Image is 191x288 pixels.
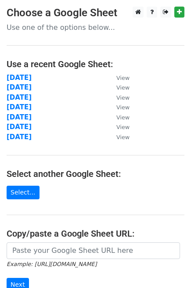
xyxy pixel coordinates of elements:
p: Use one of the options below... [7,23,184,32]
small: View [116,134,130,140]
small: View [116,104,130,111]
h4: Use a recent Google Sheet: [7,59,184,69]
input: Paste your Google Sheet URL here [7,242,180,259]
a: View [108,113,130,121]
h3: Choose a Google Sheet [7,7,184,19]
h4: Copy/paste a Google Sheet URL: [7,228,184,239]
a: View [108,74,130,82]
a: View [108,94,130,101]
a: [DATE] [7,74,32,82]
a: View [108,103,130,111]
small: View [116,124,130,130]
small: View [116,114,130,121]
a: View [108,133,130,141]
a: [DATE] [7,113,32,121]
small: View [116,84,130,91]
a: [DATE] [7,94,32,101]
a: [DATE] [7,83,32,91]
a: [DATE] [7,103,32,111]
h4: Select another Google Sheet: [7,169,184,179]
small: Example: [URL][DOMAIN_NAME] [7,261,97,267]
a: [DATE] [7,123,32,131]
a: Select... [7,186,40,199]
a: [DATE] [7,133,32,141]
small: View [116,94,130,101]
a: View [108,83,130,91]
a: View [108,123,130,131]
small: View [116,75,130,81]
